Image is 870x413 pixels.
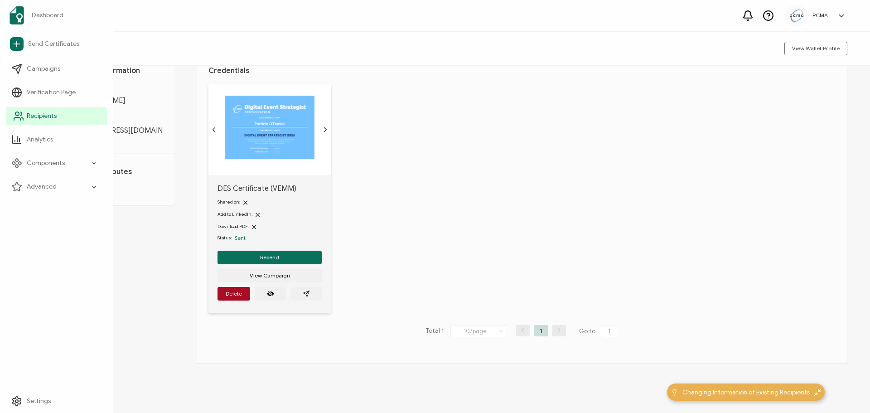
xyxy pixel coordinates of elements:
img: minimize-icon.svg [814,389,821,396]
a: Recipients [6,107,107,125]
span: Campaigns [27,64,60,73]
ion-icon: paper plane outline [303,290,310,297]
a: Verification Page [6,83,107,102]
span: Total 1 [425,325,444,338]
span: Changing Information of Existing Recipients [682,388,810,397]
span: [PERSON_NAME] [68,96,163,105]
a: Campaigns [6,60,107,78]
span: [EMAIL_ADDRESS][DOMAIN_NAME] [68,126,163,144]
span: Recipients [27,112,57,121]
button: Resend [217,251,322,264]
iframe: Chat Widget [825,369,870,413]
h1: Credentials [208,66,836,75]
img: 5c892e8a-a8c9-4ab0-b501-e22bba25706e.jpg [790,10,803,22]
span: Go to [579,325,619,338]
a: Settings [6,392,107,410]
span: Add to LinkedIn: [217,211,252,217]
span: Advanced [27,182,57,191]
a: Send Certificates [6,34,107,54]
span: Shared on: [217,199,240,205]
span: Status: [217,234,232,242]
span: View Wallet Profile [792,46,840,51]
ion-icon: eye off [267,290,274,297]
a: Dashboard [6,3,107,28]
ion-icon: chevron back outline [210,126,217,133]
span: Dashboard [32,11,63,20]
span: Send Certificates [28,39,79,49]
p: Add attribute [68,185,163,194]
input: Select [450,325,507,337]
span: FULL NAME: [68,84,163,92]
span: Resend [260,255,279,260]
li: 1 [534,325,548,336]
span: Download PDF: [217,224,249,229]
span: DES Certificate (VEMM) [217,184,322,193]
span: Delete [226,291,242,296]
button: Delete [217,287,250,301]
img: sertifier-logomark-colored.svg [10,6,24,24]
button: View Wallet Profile [784,42,847,55]
h1: Custom Attributes [68,167,163,176]
span: Analytics [27,135,53,144]
button: View Campaign [217,269,322,282]
span: E-MAIL: [68,114,163,121]
h1: Personal Information [68,66,163,75]
span: Verification Page [27,88,76,97]
ion-icon: chevron forward outline [322,126,329,133]
span: View Campaign [250,273,290,278]
a: Analytics [6,131,107,149]
span: Settings [27,397,51,406]
h5: PCMA [812,12,828,19]
span: Components [27,159,65,168]
span: Sent [235,234,246,241]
